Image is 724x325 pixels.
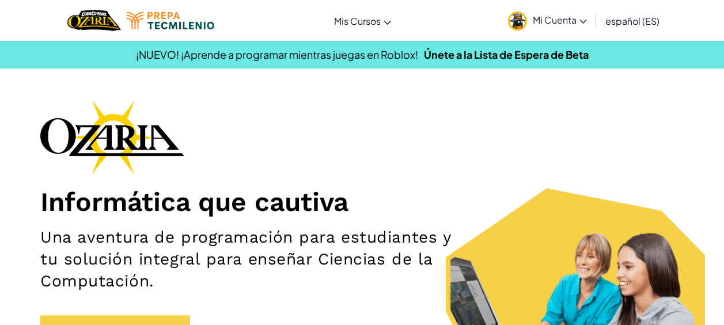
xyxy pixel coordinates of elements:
a: Únete a la Lista de Espera de Beta [424,48,589,61]
h1: Informática que cautiva [40,186,684,218]
img: avatar [508,12,527,31]
span: Mis Cursos [334,15,381,27]
img: Home [67,9,121,32]
a: Mi Cuenta [502,2,593,39]
a: español (ES) [600,5,665,36]
h2: Una aventura de programación para estudiantes y tu solución integral para enseñar Ciencias de la ... [40,226,471,292]
span: ¡NUEVO! ¡Aprende a programar mientras juegas en Roblox! [136,48,418,61]
img: Tecmilenio logo [127,12,214,29]
img: Ozaria branding logo [40,100,184,174]
a: Mis Cursos [328,5,397,36]
span: español (ES) [605,15,659,27]
span: Mi Cuenta [533,14,587,26]
a: Ozaria by CodeCombat logo [67,9,121,32]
